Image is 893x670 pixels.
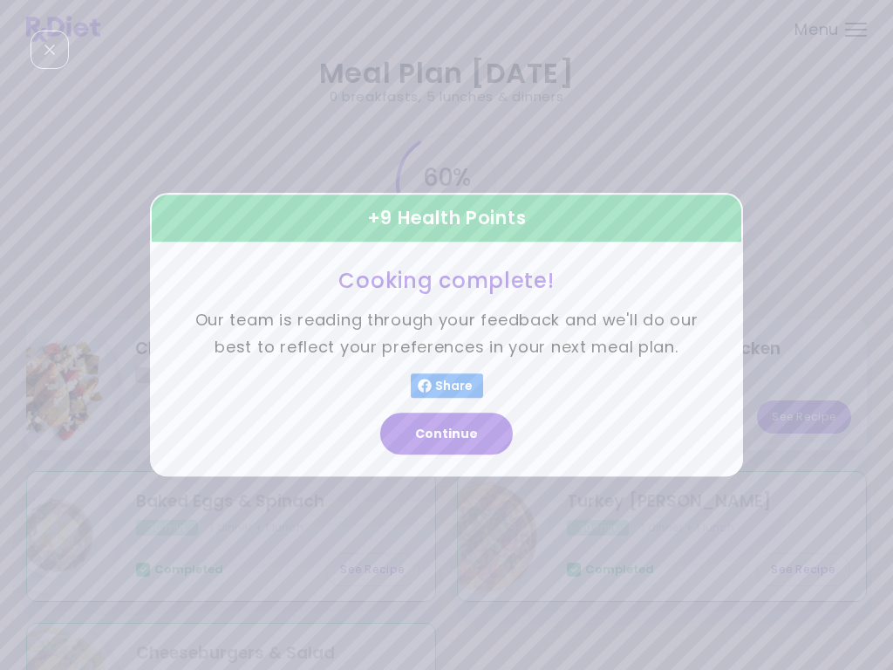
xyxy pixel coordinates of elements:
div: + 9 Health Points [150,193,743,243]
button: Continue [380,414,513,455]
p: Our team is reading through your feedback and we'll do our best to reflect your preferences in yo... [194,308,699,361]
span: Share [432,379,476,393]
button: Share [411,374,483,399]
h3: Cooking complete! [194,267,699,294]
div: Close [31,31,69,69]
